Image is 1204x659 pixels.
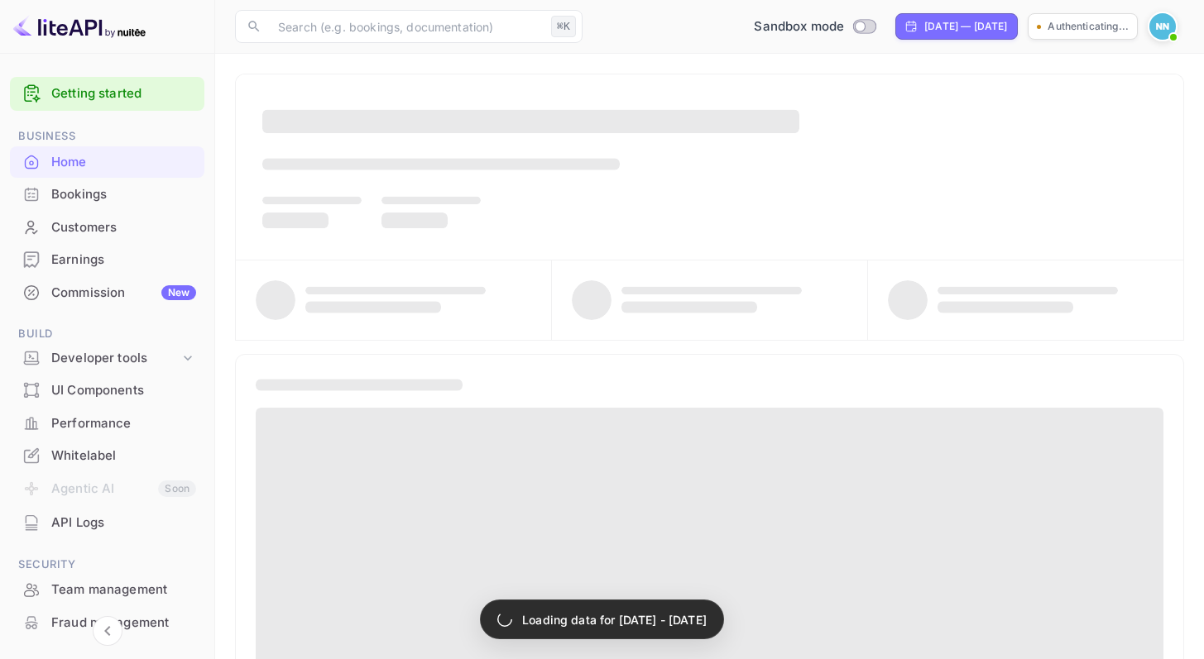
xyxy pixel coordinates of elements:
a: UI Components [10,375,204,405]
a: CommissionNew [10,277,204,308]
div: Developer tools [10,344,204,373]
div: API Logs [51,513,196,532]
p: Loading data for [DATE] - [DATE] [522,611,707,628]
img: NV cartrawler NV [1149,13,1176,40]
span: Business [10,127,204,146]
a: Home [10,146,204,177]
div: Earnings [51,251,196,270]
div: Whitelabel [51,446,196,466]
span: Build [10,325,204,343]
div: Fraud management [51,614,196,633]
div: Developer tools [51,349,180,368]
div: New [161,285,196,300]
a: Whitelabel [10,440,204,470]
div: Performance [51,414,196,433]
div: UI Components [10,375,204,407]
div: Customers [51,218,196,237]
div: Whitelabel [10,440,204,472]
div: Bookings [51,185,196,204]
div: CommissionNew [10,277,204,309]
span: Security [10,556,204,574]
a: Earnings [10,244,204,275]
span: Sandbox mode [754,17,844,36]
input: Search (e.g. bookings, documentation) [268,10,544,43]
div: Customers [10,212,204,244]
div: Bookings [10,179,204,211]
div: Getting started [10,77,204,111]
div: ⌘K [551,16,576,37]
div: Fraud management [10,607,204,639]
div: Commission [51,284,196,303]
div: [DATE] — [DATE] [924,19,1007,34]
div: Switch to Production mode [747,17,882,36]
a: API Logs [10,507,204,537]
a: Bookings [10,179,204,209]
div: UI Components [51,381,196,400]
a: Getting started [51,84,196,103]
div: Home [51,153,196,172]
div: Team management [51,580,196,599]
a: Fraud management [10,607,204,638]
div: Performance [10,408,204,440]
a: Team management [10,574,204,604]
button: Collapse navigation [93,616,122,646]
div: Earnings [10,244,204,276]
div: Home [10,146,204,179]
img: LiteAPI logo [13,13,146,40]
a: Customers [10,212,204,242]
div: Team management [10,574,204,606]
a: Performance [10,408,204,438]
p: Authenticating... [1048,19,1129,34]
div: API Logs [10,507,204,539]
